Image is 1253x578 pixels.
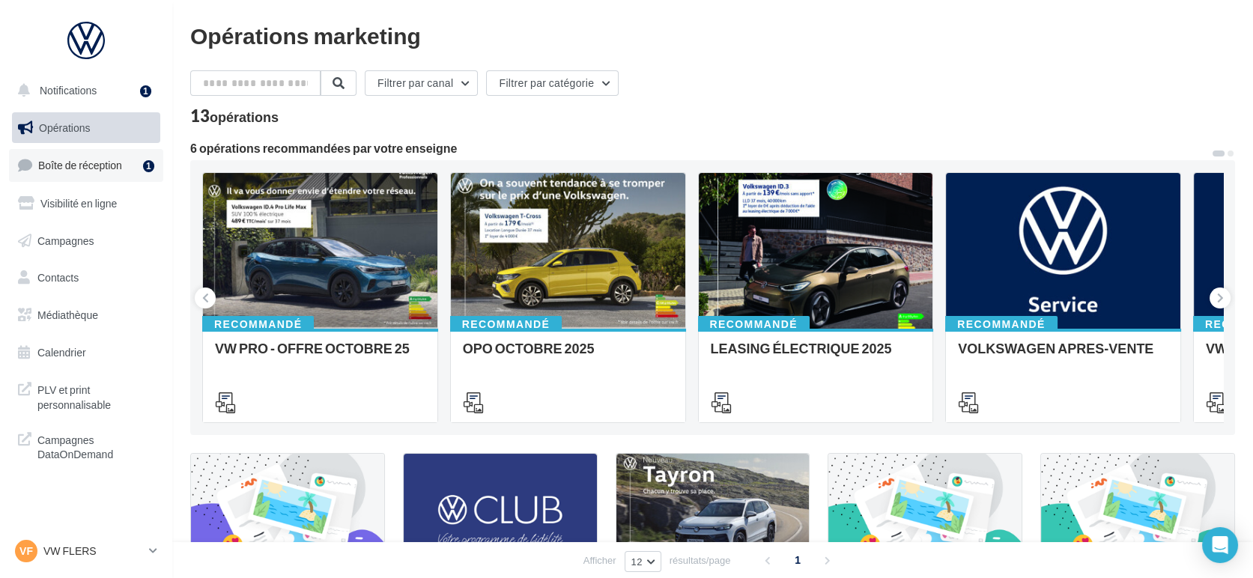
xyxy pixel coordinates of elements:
div: 1 [140,85,151,97]
div: 13 [190,108,279,124]
div: OPO OCTOBRE 2025 [463,341,673,371]
div: opérations [210,110,279,124]
div: Recommandé [945,316,1057,332]
span: 1 [786,548,810,572]
a: Visibilité en ligne [9,188,163,219]
a: Opérations [9,112,163,144]
a: Boîte de réception1 [9,149,163,181]
button: Filtrer par catégorie [486,70,619,96]
a: Calendrier [9,337,163,368]
a: PLV et print personnalisable [9,374,163,418]
span: résultats/page [670,553,731,568]
div: VOLKSWAGEN APRES-VENTE [958,341,1168,371]
span: PLV et print personnalisable [37,380,154,412]
span: Campagnes [37,234,94,246]
button: Filtrer par canal [365,70,478,96]
span: Campagnes DataOnDemand [37,430,154,462]
div: VW PRO - OFFRE OCTOBRE 25 [215,341,425,371]
div: 6 opérations recommandées par votre enseigne [190,142,1211,154]
div: Recommandé [698,316,810,332]
span: Notifications [40,84,97,97]
span: Contacts [37,271,79,284]
a: Contacts [9,262,163,293]
a: VF VW FLERS [12,537,160,565]
div: Opérations marketing [190,24,1235,46]
div: 1 [143,160,154,172]
span: Opérations [39,121,90,134]
p: VW FLERS [43,544,143,559]
button: 12 [625,551,661,572]
div: LEASING ÉLECTRIQUE 2025 [711,341,921,371]
span: Médiathèque [37,308,98,321]
button: Notifications 1 [9,75,157,106]
span: Afficher [583,553,616,568]
span: Visibilité en ligne [40,197,117,210]
a: Médiathèque [9,299,163,331]
span: Boîte de réception [38,159,122,171]
div: Recommandé [202,316,314,332]
div: Open Intercom Messenger [1202,527,1238,563]
a: Campagnes DataOnDemand [9,424,163,468]
div: Recommandé [450,316,562,332]
span: VF [19,544,33,559]
a: Campagnes [9,225,163,257]
span: 12 [631,556,643,568]
span: Calendrier [37,346,86,359]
